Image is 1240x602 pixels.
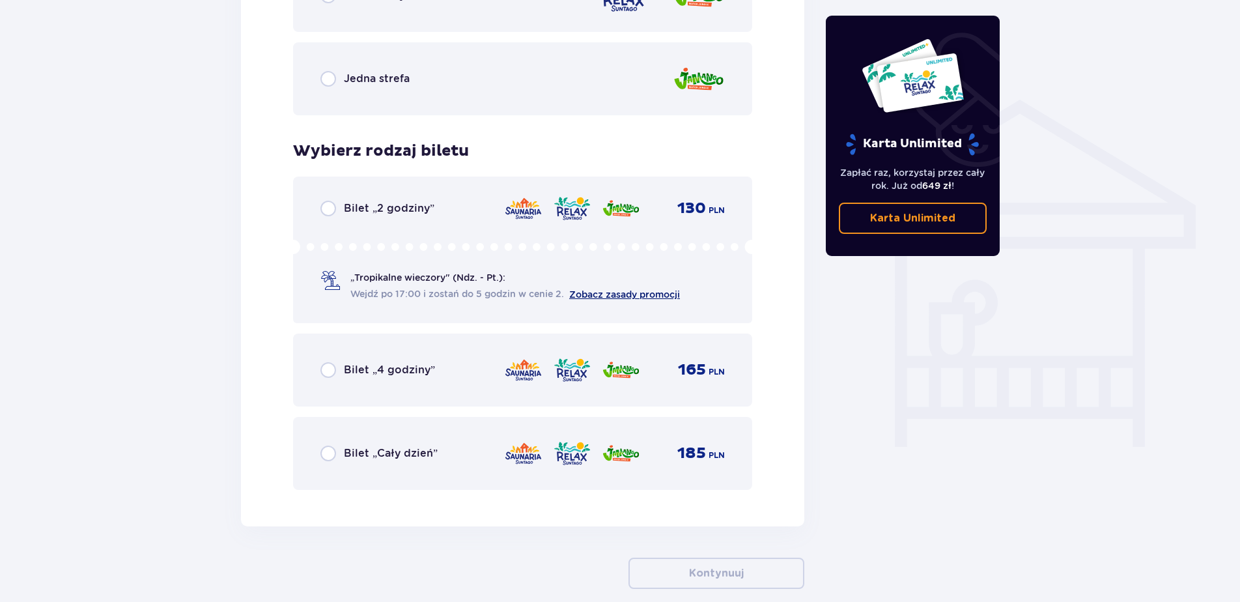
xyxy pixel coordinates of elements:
[839,166,987,192] p: Zapłać raz, korzystaj przez cały rok. Już od !
[839,203,987,234] a: Karta Unlimited
[602,195,640,222] img: Jamango
[602,440,640,467] img: Jamango
[553,356,591,384] img: Relax
[861,38,965,113] img: Dwie karty całoroczne do Suntago z napisem 'UNLIMITED RELAX', na białym tle z tropikalnymi liśćmi...
[870,211,955,225] p: Karta Unlimited
[673,61,725,98] img: Jamango
[344,201,434,216] span: Bilet „2 godziny”
[504,195,542,222] img: Saunaria
[504,440,542,467] img: Saunaria
[553,440,591,467] img: Relax
[350,287,564,300] span: Wejdź po 17:00 i zostań do 5 godzin w cenie 2.
[922,180,951,191] span: 649 zł
[677,199,706,218] span: 130
[344,363,435,377] span: Bilet „4 godziny”
[677,444,706,463] span: 185
[602,356,640,384] img: Jamango
[678,360,706,380] span: 165
[293,141,469,161] h3: Wybierz rodzaj biletu
[709,366,725,378] span: PLN
[709,205,725,216] span: PLN
[504,356,542,384] img: Saunaria
[689,566,744,580] p: Kontynuuj
[628,558,804,589] button: Kontynuuj
[569,289,680,300] a: Zobacz zasady promocji
[344,446,438,461] span: Bilet „Cały dzień”
[709,450,725,461] span: PLN
[553,195,591,222] img: Relax
[350,271,505,284] span: „Tropikalne wieczory" (Ndz. - Pt.):
[344,72,410,86] span: Jedna strefa
[845,133,980,156] p: Karta Unlimited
